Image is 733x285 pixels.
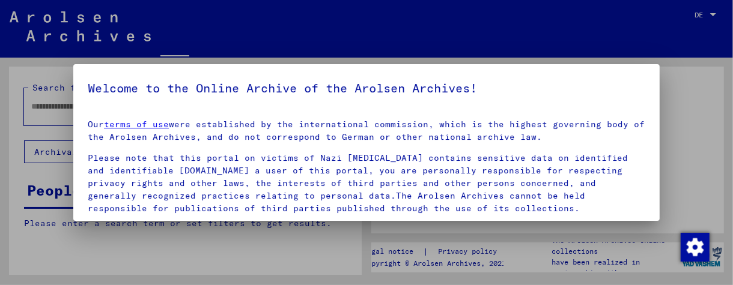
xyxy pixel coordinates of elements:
[88,79,645,98] h5: Welcome to the Online Archive of the Arolsen Archives!
[88,152,645,215] p: Please note that this portal on victims of Nazi [MEDICAL_DATA] contains sensitive data on identif...
[104,119,169,130] a: terms of use
[88,118,645,143] p: Our were established by the international commission, which is the highest governing body of the ...
[681,233,710,262] img: Zustimmung ändern
[680,232,709,261] div: Zustimmung ändern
